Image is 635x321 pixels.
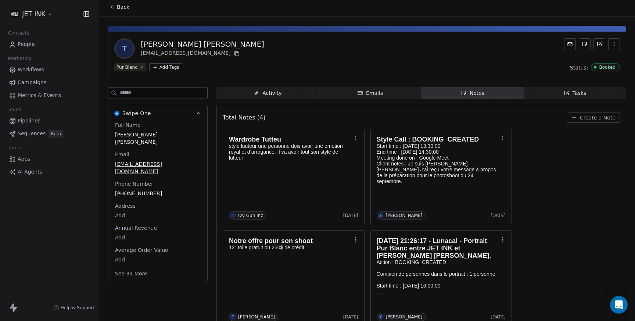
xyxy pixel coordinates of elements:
div: [PERSON_NAME] [386,213,423,218]
button: Create a Note [567,113,620,123]
span: AI Agents [18,168,42,176]
button: Swipe OneSwipe One [108,105,207,121]
span: [EMAIL_ADDRESS][DOMAIN_NAME] [115,160,201,175]
span: Apps [18,155,31,163]
span: Total Notes (4) [223,113,265,122]
div: Y [232,314,234,320]
span: JET INK [22,9,46,19]
span: Address [114,202,137,210]
a: Metrics & Events [6,89,93,101]
div: Tasks [564,89,586,97]
span: [PHONE_NUMBER] [115,190,201,197]
div: I [233,213,234,218]
p: style luuteur une personne dois avoir une émotion royal et d’arrogance. Il va avoir tout son styl... [229,143,351,161]
div: [PERSON_NAME] [PERSON_NAME] [141,39,264,49]
span: [PERSON_NAME] [PERSON_NAME] [115,131,201,146]
a: Workflows [6,64,93,76]
span: Campaigns [18,79,46,86]
span: [DATE] [491,213,506,218]
h1: Wardrobe Tutteu [229,136,351,143]
a: Apps [6,153,93,165]
span: Tools [5,142,23,153]
span: [DATE] [491,314,506,320]
span: Add [115,234,201,241]
div: Booked [599,65,616,70]
div: Emails [357,89,383,97]
div: [PERSON_NAME] [386,314,423,320]
div: [EMAIL_ADDRESS][DOMAIN_NAME] [141,49,264,58]
img: Swipe One [114,111,119,116]
span: Phone Number [114,180,155,188]
div: Ivy Gun Inc [238,213,263,218]
a: Campaigns [6,76,93,89]
a: AI Agents [6,166,93,178]
span: Marketing [5,53,35,64]
span: Sequences [18,130,46,138]
h1: Notre offre pour son shoot [229,237,351,245]
h1: [DATE] 21:26:17 - Lunacal - Portrait Pur Blanc entre JET INK et [PERSON_NAME] [PERSON_NAME]. [377,237,499,259]
div: Open Intercom Messenger [610,296,628,314]
button: Back [105,0,134,14]
span: Sales [5,104,24,115]
p: 12" toile gratuit ou 250$ de crédit [229,245,351,250]
span: Add [115,212,201,219]
div: Y [379,314,381,320]
a: People [6,38,93,50]
span: Pipelines [18,117,40,125]
span: Swipe One [122,110,151,117]
span: Add [115,256,201,263]
h1: Style Call : BOOKING_CREATED [377,136,499,143]
div: Pur Blanc [116,64,137,71]
div: Y [379,213,381,218]
span: Workflows [18,66,44,74]
a: Help & Support [53,305,94,311]
span: Email [114,151,131,158]
span: Full Name [114,121,142,129]
img: JET%20INK%20Metal.png [10,10,19,18]
button: JET INK [9,8,55,20]
span: Beta [49,130,63,138]
div: Swipe OneSwipe One [108,121,207,282]
button: See 34 More [111,267,152,280]
span: Contacts [5,28,32,39]
p: Start time : [DATE] 13:30:00 End time : [DATE] 14:30:00 Meeting done on : Google Meet Client note... [377,143,499,184]
span: Average Order Value [114,246,170,254]
a: Pipelines [6,115,93,127]
div: [PERSON_NAME] [238,314,275,320]
span: People [18,40,35,48]
div: Activity [254,89,281,97]
p: Action : BOOKING_CREATED Combien de personnes dans le portrait : 1 personne Start time : [DATE] 1... [377,259,499,295]
span: Annual Revenue [114,224,158,232]
span: Help & Support [61,305,94,311]
a: SequencesBeta [6,128,93,140]
span: Metrics & Events [18,92,61,99]
span: [DATE] [343,314,358,320]
span: Back [117,3,129,11]
span: T [116,40,133,57]
span: Status: [570,64,588,71]
button: Add Tags [149,63,182,71]
span: [DATE] [343,213,358,218]
span: Create a Note [580,114,616,121]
